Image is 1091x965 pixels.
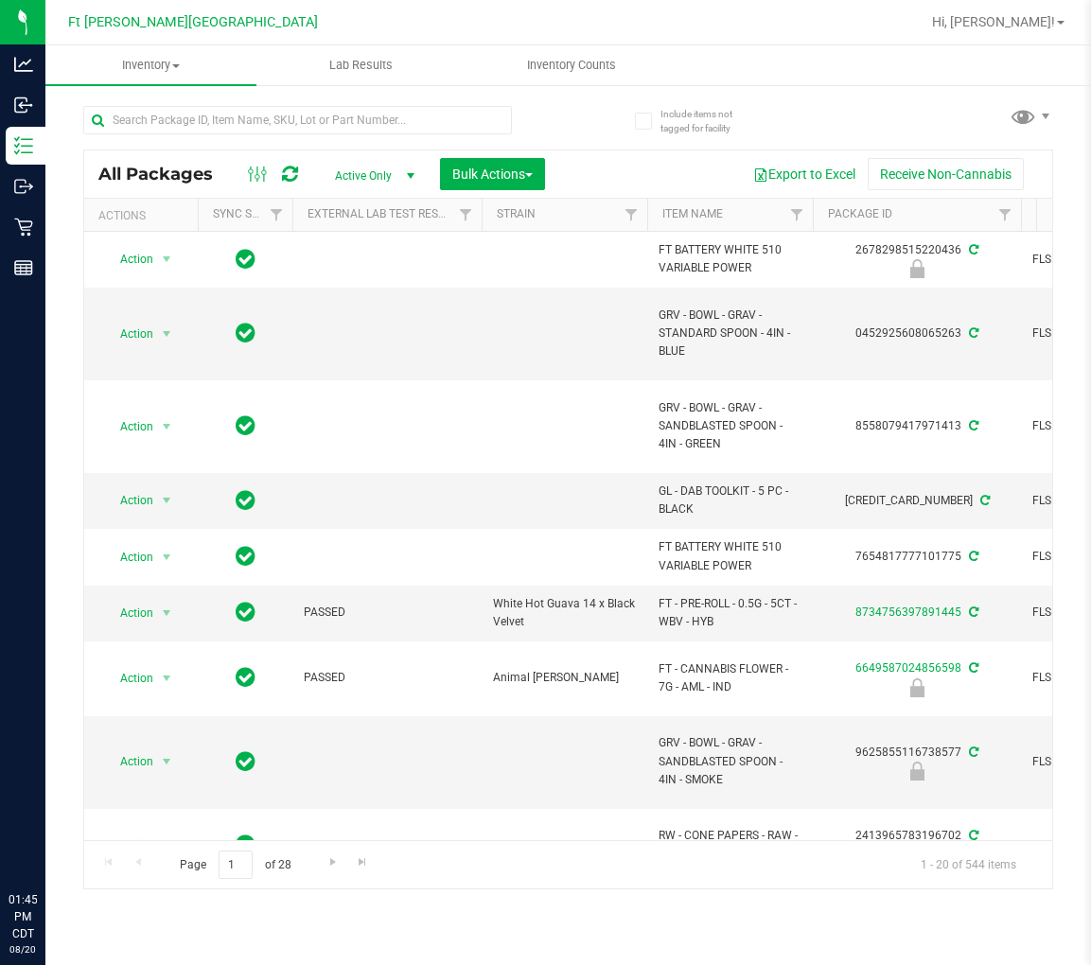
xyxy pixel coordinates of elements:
[659,827,801,863] span: RW - CONE PAPERS - RAW - CLASSIC - 1.25IN
[349,851,377,876] a: Go to the last page
[256,45,467,85] a: Lab Results
[966,746,978,759] span: Sync from Compliance System
[659,482,801,518] span: GL - DAB TOOLKIT - 5 PC - BLACK
[164,851,307,880] span: Page of 28
[932,14,1055,29] span: Hi, [PERSON_NAME]!
[466,45,677,85] a: Inventory Counts
[662,207,723,220] a: Item Name
[319,851,346,876] a: Go to the next page
[14,218,33,237] inline-svg: Retail
[19,814,76,870] iframe: Resource center
[659,399,801,454] span: GRV - BOWL - GRAV - SANDBLASTED SPOON - 4IN - GREEN
[14,177,33,196] inline-svg: Outbound
[155,544,179,570] span: select
[45,57,256,74] span: Inventory
[855,605,961,619] a: 8734756397891445
[155,832,179,858] span: select
[14,258,33,277] inline-svg: Reports
[616,199,647,231] a: Filter
[103,544,154,570] span: Action
[906,851,1031,879] span: 1 - 20 of 544 items
[659,595,801,631] span: FT - PRE-ROLL - 0.5G - 5CT - WBV - HYB
[966,419,978,432] span: Sync from Compliance System
[155,665,179,692] span: select
[966,605,978,619] span: Sync from Compliance System
[493,595,636,631] span: White Hot Guava 14 x Black Velvet
[155,413,179,440] span: select
[810,417,1024,435] div: 8558079417971413
[103,321,154,347] span: Action
[236,412,255,439] span: In Sync
[236,599,255,625] span: In Sync
[236,320,255,346] span: In Sync
[810,325,1024,342] div: 0452925608065263
[660,107,755,135] span: Include items not tagged for facility
[155,321,179,347] span: select
[782,199,813,231] a: Filter
[155,748,179,775] span: select
[810,744,1024,781] div: 9625855116738577
[502,57,642,74] span: Inventory Counts
[440,158,545,190] button: Bulk Actions
[98,209,190,222] div: Actions
[304,57,418,74] span: Lab Results
[236,246,255,272] span: In Sync
[219,851,253,880] input: 1
[966,829,978,842] span: Sync from Compliance System
[810,259,1024,278] div: Newly Received
[966,661,978,675] span: Sync from Compliance System
[261,199,292,231] a: Filter
[103,600,154,626] span: Action
[9,942,37,956] p: 08/20
[810,827,1024,864] div: 2413965783196702
[155,487,179,514] span: select
[103,413,154,440] span: Action
[659,241,801,277] span: FT BATTERY WHITE 510 VARIABLE POWER
[304,669,470,687] span: PASSED
[659,660,801,696] span: FT - CANNABIS FLOWER - 7G - AML - IND
[966,550,978,563] span: Sync from Compliance System
[659,538,801,574] span: FT BATTERY WHITE 510 VARIABLE POWER
[103,487,154,514] span: Action
[810,492,1024,510] div: [CREDIT_CARD_NUMBER]
[98,164,232,184] span: All Packages
[103,748,154,775] span: Action
[659,734,801,789] span: GRV - BOWL - GRAV - SANDBLASTED SPOON - 4IN - SMOKE
[103,246,154,272] span: Action
[103,665,154,692] span: Action
[452,167,533,182] span: Bulk Actions
[9,891,37,942] p: 01:45 PM CDT
[659,307,801,361] span: GRV - BOWL - GRAV - STANDARD SPOON - 4IN - BLUE
[236,543,255,570] span: In Sync
[83,106,512,134] input: Search Package ID, Item Name, SKU, Lot or Part Number...
[855,661,961,675] a: 6649587024856598
[810,678,1024,697] div: Launch Hold
[236,664,255,691] span: In Sync
[68,14,318,30] span: Ft [PERSON_NAME][GEOGRAPHIC_DATA]
[450,199,482,231] a: Filter
[810,241,1024,278] div: 2678298515220436
[14,136,33,155] inline-svg: Inventory
[236,832,255,858] span: In Sync
[155,246,179,272] span: select
[810,548,1024,566] div: 7654817777101775
[308,207,456,220] a: External Lab Test Result
[45,45,256,85] a: Inventory
[741,158,868,190] button: Export to Excel
[14,96,33,114] inline-svg: Inbound
[493,669,636,687] span: Animal [PERSON_NAME]
[236,487,255,514] span: In Sync
[810,762,1024,781] div: Newly Received
[966,326,978,340] span: Sync from Compliance System
[868,158,1024,190] button: Receive Non-Cannabis
[966,243,978,256] span: Sync from Compliance System
[14,55,33,74] inline-svg: Analytics
[213,207,286,220] a: Sync Status
[828,207,892,220] a: Package ID
[155,600,179,626] span: select
[977,494,990,507] span: Sync from Compliance System
[990,199,1021,231] a: Filter
[304,604,470,622] span: PASSED
[236,748,255,775] span: In Sync
[103,832,154,858] span: Action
